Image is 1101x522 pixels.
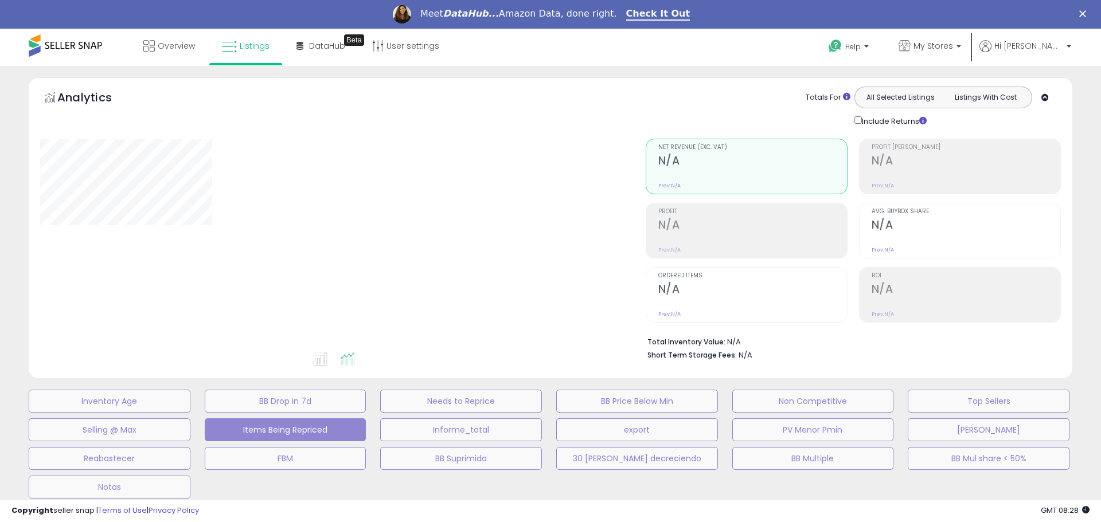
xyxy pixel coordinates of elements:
[380,390,542,413] button: Needs to Reprice
[1079,10,1091,17] div: Close
[288,29,354,63] a: DataHub
[913,40,953,52] span: My Stores
[872,311,894,317] small: Prev: N/A
[556,447,718,470] button: 30 [PERSON_NAME] decreciendo
[658,273,847,279] span: Ordered Items
[872,282,1060,298] h2: N/A
[658,218,847,234] h2: N/A
[11,505,199,516] div: seller snap | |
[908,390,1069,413] button: Top Sellers
[393,5,411,23] img: Profile image for Georgie
[739,350,752,360] span: N/A
[890,29,970,66] a: My Stores
[443,8,499,19] i: DataHub...
[908,418,1069,441] button: [PERSON_NAME]
[29,447,190,470] button: Reabastecer
[872,209,1060,215] span: Avg. Buybox Share
[309,40,345,52] span: DataHub
[29,390,190,413] button: Inventory Age
[872,144,1060,151] span: Profit [PERSON_NAME]
[420,8,617,19] div: Meet Amazon Data, done right.
[658,144,847,151] span: Net Revenue (Exc. VAT)
[205,418,366,441] button: Items Being Repriced
[380,418,542,441] button: Informe_total
[872,154,1060,170] h2: N/A
[819,30,880,66] a: Help
[872,273,1060,279] span: ROI
[556,418,718,441] button: export
[658,282,847,298] h2: N/A
[57,89,134,108] h5: Analytics
[29,418,190,441] button: Selling @ Max
[658,246,681,253] small: Prev: N/A
[344,34,364,46] div: Tooltip anchor
[845,42,861,52] span: Help
[29,476,190,499] button: Notas
[158,40,195,52] span: Overview
[732,447,894,470] button: BB Multiple
[908,447,1069,470] button: BB Mul share < 50%
[732,418,894,441] button: PV Menor Pmin
[994,40,1063,52] span: Hi [PERSON_NAME]
[828,39,842,53] i: Get Help
[658,182,681,189] small: Prev: N/A
[647,334,1052,348] li: N/A
[979,40,1071,66] a: Hi [PERSON_NAME]
[135,29,204,63] a: Overview
[240,40,270,52] span: Listings
[380,447,542,470] button: BB Suprimida
[806,92,850,103] div: Totals For
[556,390,718,413] button: BB Price Below Min
[943,90,1028,105] button: Listings With Cost
[364,29,448,63] a: User settings
[205,390,366,413] button: BB Drop in 7d
[626,8,690,21] a: Check It Out
[205,447,366,470] button: FBM
[647,350,737,360] b: Short Term Storage Fees:
[872,218,1060,234] h2: N/A
[732,390,894,413] button: Non Competitive
[872,246,894,253] small: Prev: N/A
[11,505,53,516] strong: Copyright
[658,209,847,215] span: Profit
[872,182,894,189] small: Prev: N/A
[647,337,725,347] b: Total Inventory Value:
[858,90,943,105] button: All Selected Listings
[846,114,940,127] div: Include Returns
[213,29,278,63] a: Listings
[658,311,681,317] small: Prev: N/A
[658,154,847,170] h2: N/A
